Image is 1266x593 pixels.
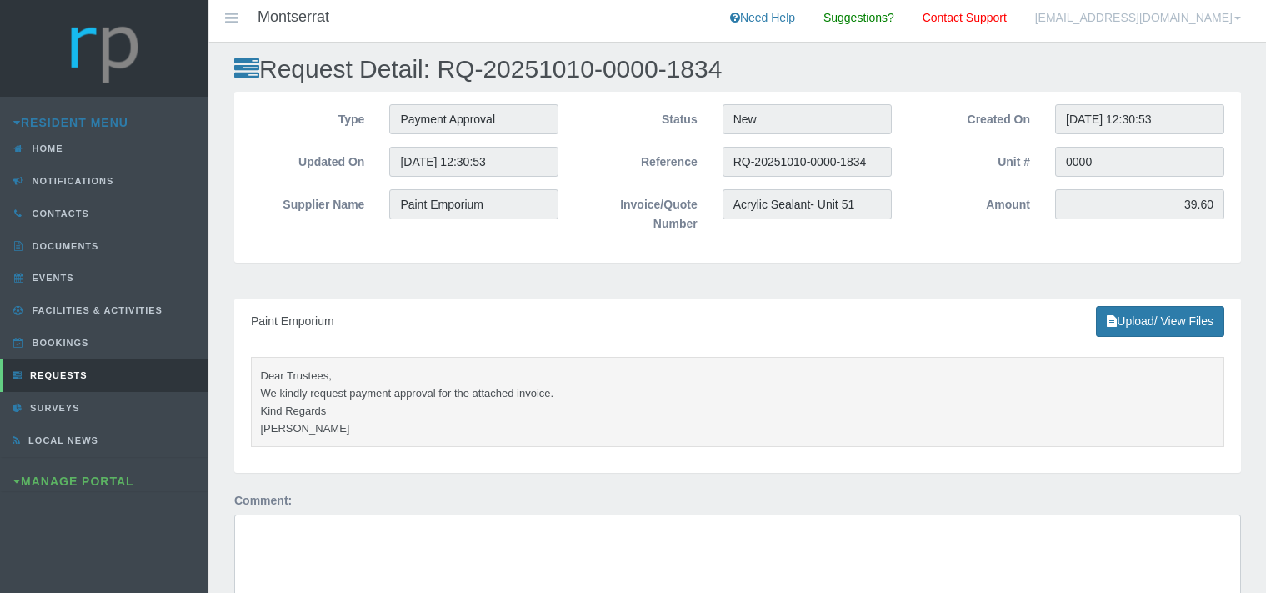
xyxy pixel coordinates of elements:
[904,189,1043,214] label: Amount
[238,189,377,214] label: Supplier Name
[258,9,329,26] h4: Montserrat
[28,273,74,283] span: Events
[28,305,163,315] span: Facilities & Activities
[234,55,1241,83] h2: Request Detail: RQ-20251010-0000-1834
[571,189,709,234] label: Invoice/Quote Number
[24,435,98,445] span: Local News
[28,176,114,186] span: Notifications
[26,403,79,413] span: Surveys
[238,147,377,172] label: Updated On
[1096,306,1224,337] a: Upload/ View Files
[28,241,99,251] span: Documents
[571,147,709,172] label: Reference
[571,104,709,129] label: Status
[238,104,377,129] label: Type
[13,116,128,129] a: Resident Menu
[251,357,1224,447] pre: Dear Trustees, We kindly request payment approval for the attached invoice. Kind Regards [PERSON_...
[13,475,134,488] a: Manage Portal
[904,147,1043,172] label: Unit #
[234,299,1241,344] div: Paint Emporium
[26,370,88,380] span: Requests
[904,104,1043,129] label: Created On
[28,338,89,348] span: Bookings
[234,491,292,510] label: Comment:
[28,209,89,219] span: Contacts
[28,143,63,153] span: Home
